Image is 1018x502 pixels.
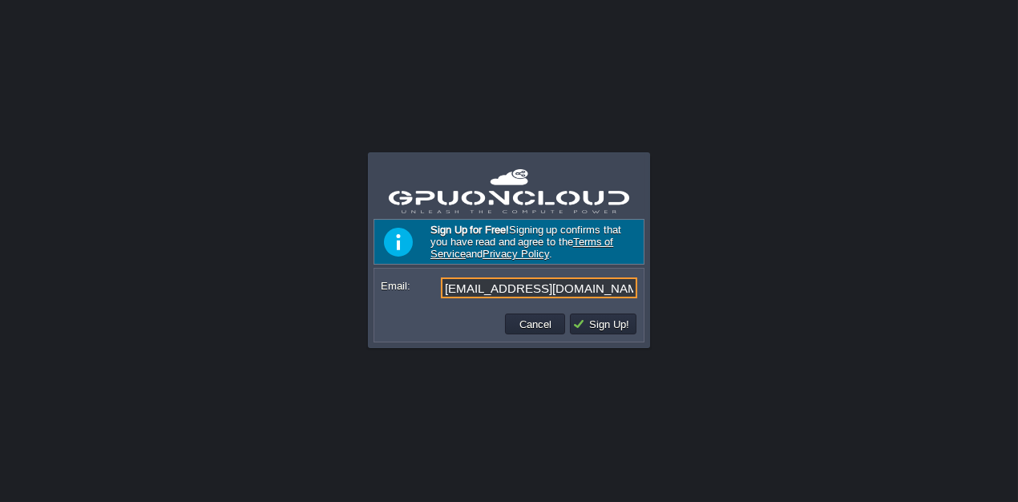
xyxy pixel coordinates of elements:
button: Cancel [515,317,556,331]
a: Privacy Policy [483,248,549,260]
div: Signing up confirms that you have read and agree to the and . [374,219,644,265]
a: Terms of Service [430,236,613,260]
button: Sign Up! [572,317,634,331]
b: Sign Up for Free! [430,224,509,236]
label: Email: [381,277,439,294]
img: GPUonCLOUD [389,169,629,213]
